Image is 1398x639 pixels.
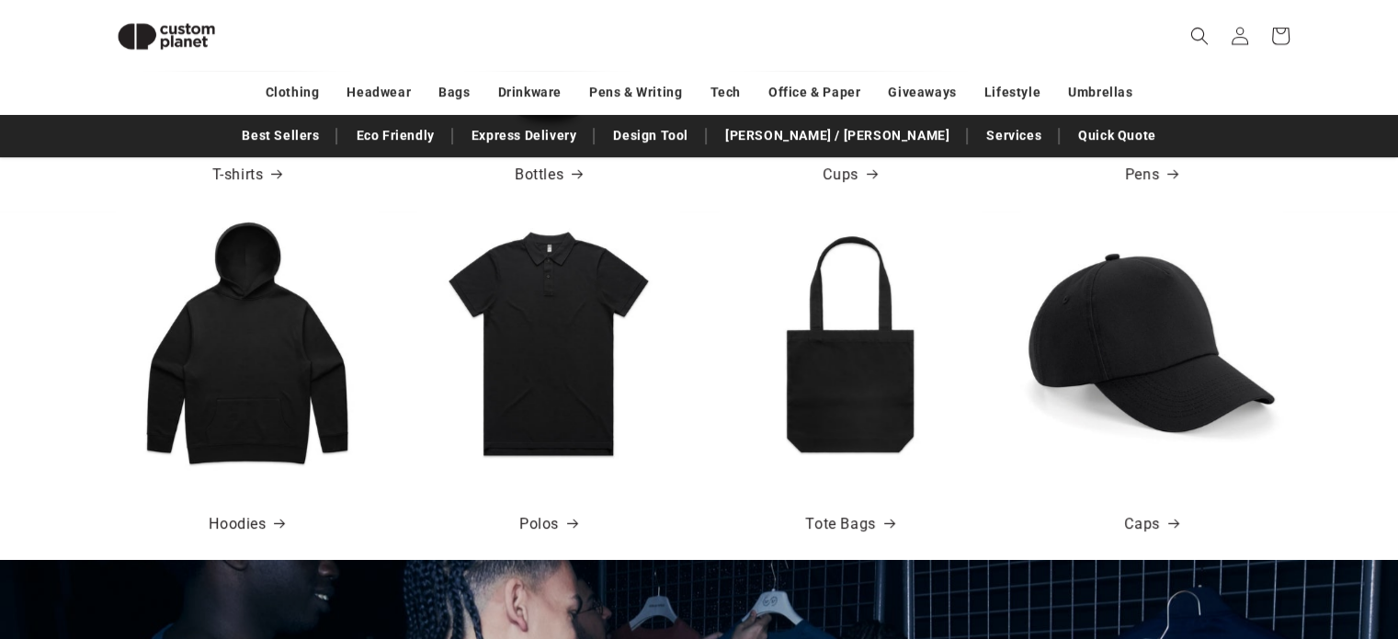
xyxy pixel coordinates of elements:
[347,76,411,108] a: Headwear
[519,511,577,538] a: Polos
[515,162,582,188] a: Bottles
[212,162,282,188] a: T-shirts
[438,76,470,108] a: Bags
[1179,16,1220,56] summary: Search
[209,511,284,538] a: Hoodies
[498,76,562,108] a: Drinkware
[768,76,860,108] a: Office & Paper
[1068,76,1132,108] a: Umbrellas
[805,511,893,538] a: Tote Bags
[716,120,959,152] a: [PERSON_NAME] / [PERSON_NAME]
[589,76,682,108] a: Pens & Writing
[977,120,1051,152] a: Services
[462,120,586,152] a: Express Delivery
[266,76,320,108] a: Clothing
[604,120,698,152] a: Design Tool
[1125,162,1177,188] a: Pens
[233,120,328,152] a: Best Sellers
[710,76,740,108] a: Tech
[1069,120,1165,152] a: Quick Quote
[1091,440,1398,639] iframe: Chat Widget
[984,76,1040,108] a: Lifestyle
[102,7,231,65] img: Custom Planet
[888,76,956,108] a: Giveaways
[823,162,876,188] a: Cups
[347,120,443,152] a: Eco Friendly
